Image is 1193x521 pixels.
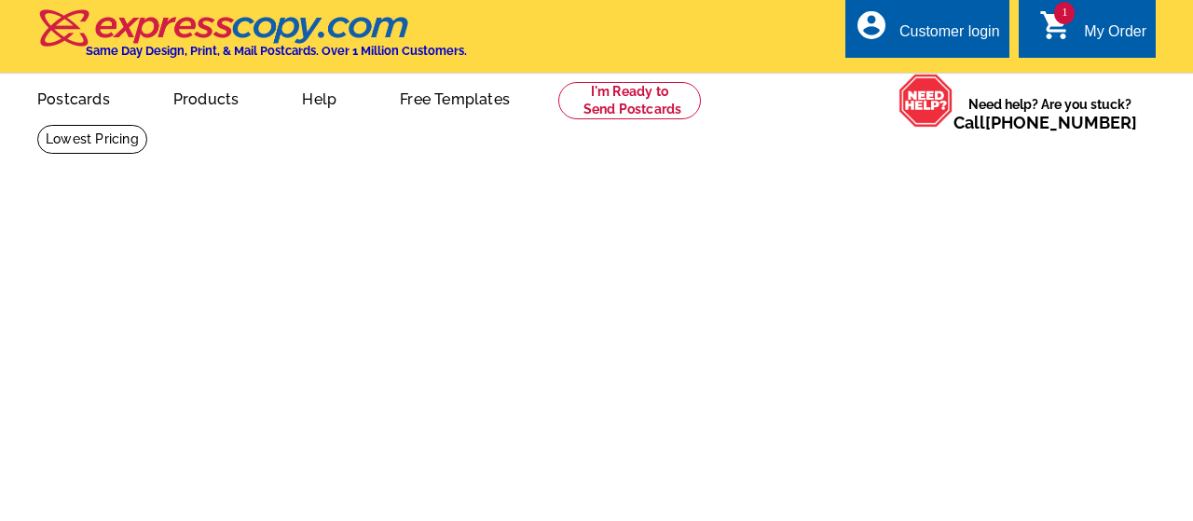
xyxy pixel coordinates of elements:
[1039,21,1146,44] a: 1 shopping_cart My Order
[272,75,366,119] a: Help
[1054,2,1075,24] span: 1
[855,21,1000,44] a: account_circle Customer login
[985,113,1137,132] a: [PHONE_NUMBER]
[898,74,953,128] img: help
[953,95,1146,132] span: Need help? Are you stuck?
[899,23,1000,49] div: Customer login
[953,113,1137,132] span: Call
[855,8,888,42] i: account_circle
[1039,8,1073,42] i: shopping_cart
[370,75,540,119] a: Free Templates
[7,75,140,119] a: Postcards
[86,44,467,58] h4: Same Day Design, Print, & Mail Postcards. Over 1 Million Customers.
[1084,23,1146,49] div: My Order
[37,22,467,58] a: Same Day Design, Print, & Mail Postcards. Over 1 Million Customers.
[144,75,269,119] a: Products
